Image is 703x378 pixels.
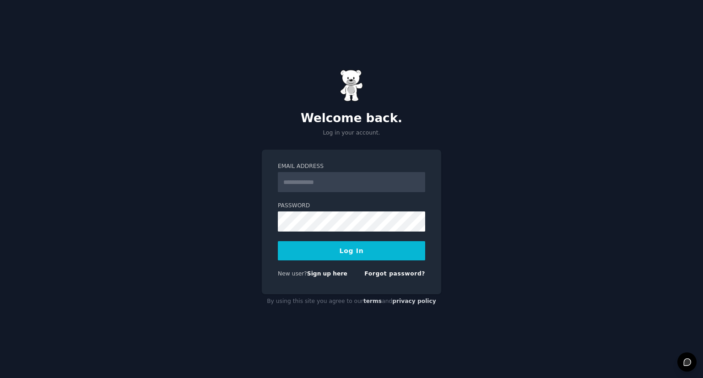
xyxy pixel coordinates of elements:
[278,202,425,210] label: Password
[307,270,347,277] a: Sign up here
[364,270,425,277] a: Forgot password?
[262,111,441,126] h2: Welcome back.
[278,270,307,277] span: New user?
[363,298,382,304] a: terms
[392,298,436,304] a: privacy policy
[278,162,425,171] label: Email Address
[262,294,441,309] div: By using this site you agree to our and
[278,241,425,260] button: Log In
[340,70,363,102] img: Gummy Bear
[262,129,441,137] p: Log in your account.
